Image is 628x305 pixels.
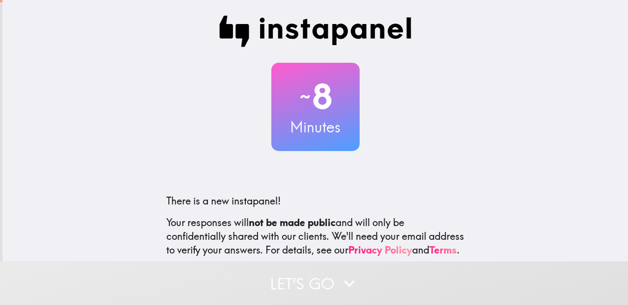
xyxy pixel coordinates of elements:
img: Instapanel [219,16,412,47]
a: Privacy Policy [348,244,412,256]
span: There is a new instapanel! [166,195,281,207]
b: not be made public [249,216,336,229]
a: Terms [429,244,457,256]
span: ~ [298,82,312,111]
h2: 8 [271,76,360,117]
p: Your responses will and will only be confidentially shared with our clients. We'll need your emai... [166,216,465,257]
h3: Minutes [271,117,360,137]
